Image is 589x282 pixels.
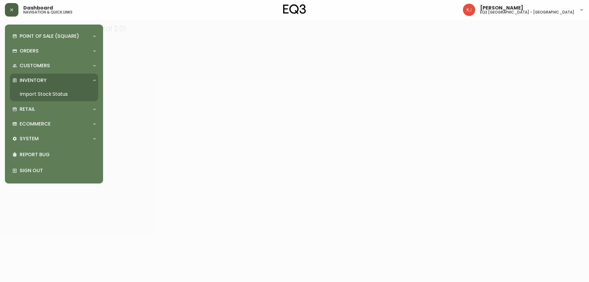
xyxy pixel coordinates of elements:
div: Point of Sale (Square) [10,29,98,43]
p: Orders [20,48,39,54]
img: 24a625d34e264d2520941288c4a55f8e [463,4,475,16]
div: Sign Out [10,163,98,179]
img: logo [283,4,306,14]
div: Inventory [10,74,98,87]
p: Sign Out [20,167,96,174]
span: [PERSON_NAME] [480,6,523,10]
p: Retail [20,106,35,113]
h5: eq3 [GEOGRAPHIC_DATA] - [GEOGRAPHIC_DATA] [480,10,574,14]
a: Import Stock Status [10,87,98,101]
span: Dashboard [23,6,53,10]
div: Orders [10,44,98,58]
p: Report Bug [20,151,96,158]
div: Retail [10,102,98,116]
div: Customers [10,59,98,72]
div: Report Bug [10,147,98,163]
p: Customers [20,62,50,69]
p: Ecommerce [20,121,51,127]
p: System [20,135,39,142]
h5: navigation & quick links [23,10,72,14]
p: Inventory [20,77,47,84]
div: System [10,132,98,145]
p: Point of Sale (Square) [20,33,79,40]
div: Ecommerce [10,117,98,131]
